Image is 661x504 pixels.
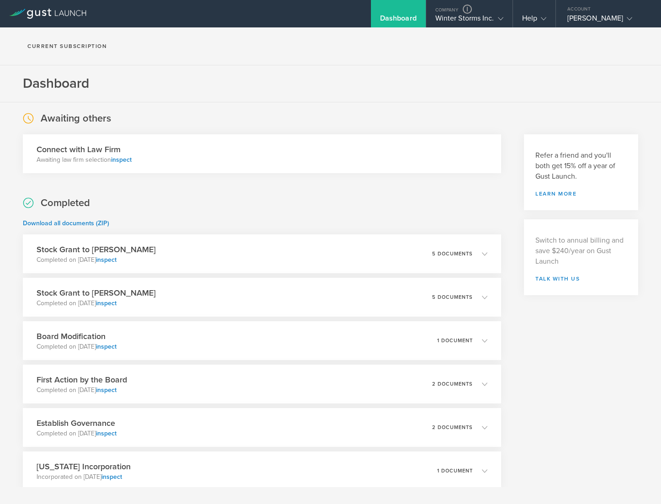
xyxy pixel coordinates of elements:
[41,112,111,125] h2: Awaiting others
[37,374,127,386] h3: First Action by the Board
[96,256,116,264] a: inspect
[437,468,473,473] p: 1 document
[522,14,546,27] div: Help
[432,295,473,300] p: 5 documents
[432,382,473,387] p: 2 documents
[37,417,116,429] h3: Establish Governance
[37,472,131,482] p: Incorporated on [DATE]
[37,287,156,299] h3: Stock Grant to [PERSON_NAME]
[111,156,132,164] a: inspect
[41,196,90,210] h2: Completed
[96,299,116,307] a: inspect
[535,276,627,281] a: Talk with us
[37,429,116,438] p: Completed on [DATE]
[535,150,627,182] h3: Refer a friend and you'll both get 15% off a year of Gust Launch.
[96,430,116,437] a: inspect
[27,43,107,49] h2: Current Subscription
[96,343,116,350] a: inspect
[37,155,132,164] p: Awaiting law firm selection
[535,235,627,267] p: Switch to annual billing and save $240/year on Gust Launch
[37,299,156,308] p: Completed on [DATE]
[23,219,109,227] a: Download all documents (ZIP)
[37,143,132,155] h3: Connect with Law Firm
[37,255,156,265] p: Completed on [DATE]
[380,14,417,27] div: Dashboard
[432,251,473,256] p: 5 documents
[37,330,116,342] h3: Board Modification
[37,244,156,255] h3: Stock Grant to [PERSON_NAME]
[37,342,116,351] p: Completed on [DATE]
[101,473,122,481] a: inspect
[567,14,645,27] div: [PERSON_NAME]
[432,425,473,430] p: 2 documents
[435,14,503,27] div: Winter Storms Inc.
[96,386,116,394] a: inspect
[37,461,131,472] h3: [US_STATE] Incorporation
[535,191,627,196] a: Learn more
[37,386,127,395] p: Completed on [DATE]
[437,338,473,343] p: 1 document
